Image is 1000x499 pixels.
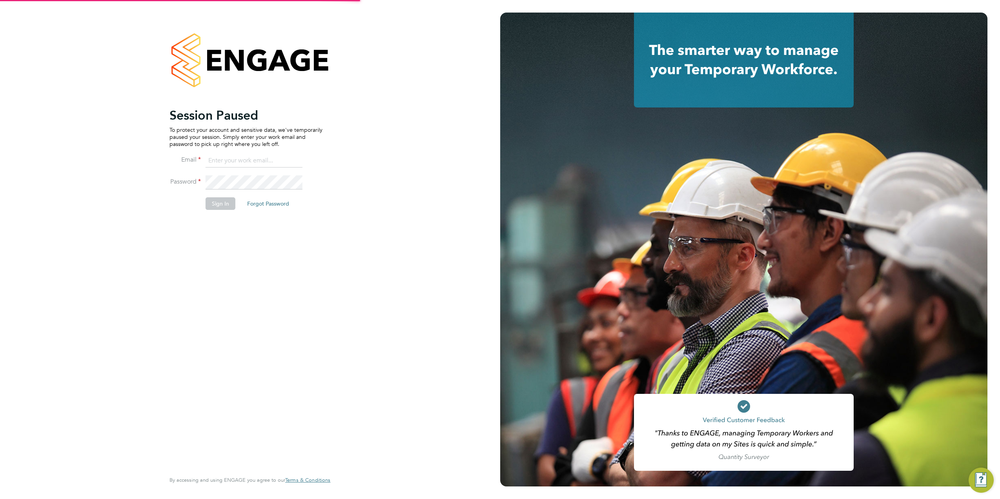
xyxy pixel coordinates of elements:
[285,477,330,483] a: Terms & Conditions
[169,178,201,186] label: Password
[169,126,322,148] p: To protect your account and sensitive data, we've temporarily paused your session. Simply enter y...
[169,477,330,483] span: By accessing and using ENGAGE you agree to our
[969,468,994,493] button: Engage Resource Center
[169,107,322,123] h2: Session Paused
[241,197,295,210] button: Forgot Password
[206,154,302,168] input: Enter your work email...
[169,156,201,164] label: Email
[206,197,235,210] button: Sign In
